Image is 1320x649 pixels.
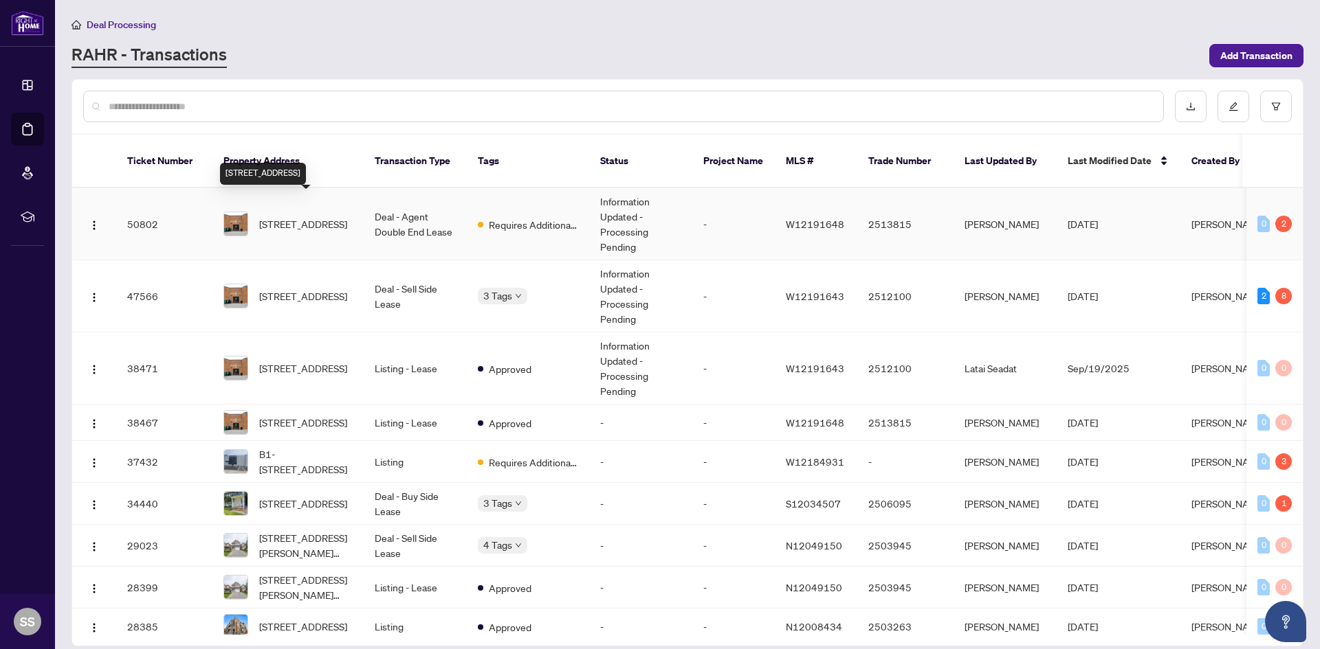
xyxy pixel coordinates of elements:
[1257,537,1270,554] div: 0
[116,260,212,332] td: 47566
[954,260,1057,332] td: [PERSON_NAME]
[83,492,105,514] button: Logo
[786,620,842,633] span: N12008434
[954,188,1057,260] td: [PERSON_NAME]
[224,615,247,638] img: thumbnail-img
[224,356,247,380] img: thumbnail-img
[483,288,512,304] span: 3 Tags
[116,608,212,645] td: 28385
[1068,581,1098,593] span: [DATE]
[364,188,467,260] td: Deal - Agent Double End Lease
[589,525,692,567] td: -
[857,188,954,260] td: 2513815
[489,619,531,635] span: Approved
[83,615,105,637] button: Logo
[83,213,105,235] button: Logo
[515,542,522,549] span: down
[220,163,306,185] div: [STREET_ADDRESS]
[692,608,775,645] td: -
[954,525,1057,567] td: [PERSON_NAME]
[364,405,467,441] td: Listing - Lease
[692,483,775,525] td: -
[1068,290,1098,302] span: [DATE]
[489,217,578,232] span: Requires Additional Docs
[489,580,531,595] span: Approved
[1068,416,1098,429] span: [DATE]
[1218,91,1249,122] button: edit
[786,539,842,551] span: N12049150
[20,612,35,631] span: SS
[483,495,512,511] span: 3 Tags
[467,135,589,188] th: Tags
[89,364,100,375] img: Logo
[1191,539,1266,551] span: [PERSON_NAME]
[1068,497,1098,510] span: [DATE]
[1175,91,1207,122] button: download
[87,19,156,31] span: Deal Processing
[1186,102,1196,111] span: download
[71,43,227,68] a: RAHR - Transactions
[259,572,353,602] span: [STREET_ADDRESS][PERSON_NAME][PERSON_NAME]
[259,288,347,304] span: [STREET_ADDRESS]
[259,415,347,430] span: [STREET_ADDRESS]
[1271,102,1281,111] span: filter
[1191,416,1266,429] span: [PERSON_NAME]
[364,567,467,608] td: Listing - Lease
[83,357,105,379] button: Logo
[1275,216,1292,232] div: 2
[954,332,1057,405] td: Latai Seadat
[83,451,105,472] button: Logo
[489,415,531,431] span: Approved
[224,411,247,434] img: thumbnail-img
[857,332,954,405] td: 2512100
[692,567,775,608] td: -
[224,576,247,599] img: thumbnail-img
[1275,453,1292,470] div: 3
[775,135,857,188] th: MLS #
[71,20,81,30] span: home
[1068,539,1098,551] span: [DATE]
[857,483,954,525] td: 2506095
[1229,102,1238,111] span: edit
[364,525,467,567] td: Deal - Sell Side Lease
[83,285,105,307] button: Logo
[1275,360,1292,376] div: 0
[364,332,467,405] td: Listing - Lease
[1257,618,1270,635] div: 0
[857,405,954,441] td: 2513815
[1068,218,1098,230] span: [DATE]
[364,483,467,525] td: Deal - Buy Side Lease
[224,450,247,473] img: thumbnail-img
[857,260,954,332] td: 2512100
[489,361,531,376] span: Approved
[259,619,347,634] span: [STREET_ADDRESS]
[857,608,954,645] td: 2503263
[11,10,44,36] img: logo
[857,567,954,608] td: 2503945
[1191,497,1266,510] span: [PERSON_NAME]
[1275,579,1292,595] div: 0
[1191,362,1266,374] span: [PERSON_NAME]
[1265,601,1306,642] button: Open asap
[1191,290,1266,302] span: [PERSON_NAME]
[224,284,247,308] img: thumbnail-img
[1191,218,1266,230] span: [PERSON_NAME]
[1257,579,1270,595] div: 0
[589,135,692,188] th: Status
[589,441,692,483] td: -
[116,525,212,567] td: 29023
[83,411,105,433] button: Logo
[212,135,364,188] th: Property Address
[1191,620,1266,633] span: [PERSON_NAME]
[692,260,775,332] td: -
[259,496,347,511] span: [STREET_ADDRESS]
[224,492,247,515] img: thumbnail-img
[89,457,100,468] img: Logo
[483,537,512,553] span: 4 Tags
[1275,495,1292,512] div: 1
[1068,362,1130,374] span: Sep/19/2025
[786,218,844,230] span: W12191648
[259,530,353,560] span: [STREET_ADDRESS][PERSON_NAME][PERSON_NAME]
[1180,135,1263,188] th: Created By
[692,332,775,405] td: -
